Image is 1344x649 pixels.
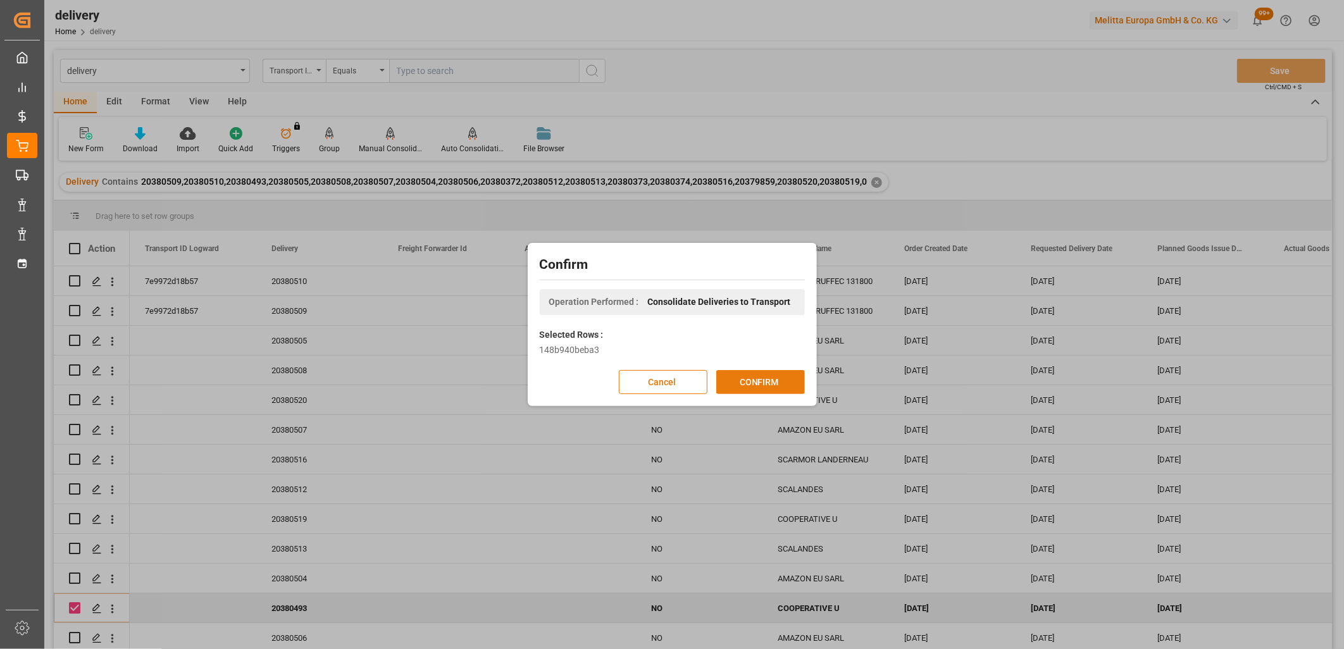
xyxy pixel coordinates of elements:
label: Selected Rows : [540,328,604,342]
button: Cancel [619,370,707,394]
span: Operation Performed : [549,295,639,309]
span: Consolidate Deliveries to Transport [648,295,791,309]
button: CONFIRM [716,370,805,394]
h2: Confirm [540,255,805,275]
div: 148b940beba3 [540,343,805,357]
